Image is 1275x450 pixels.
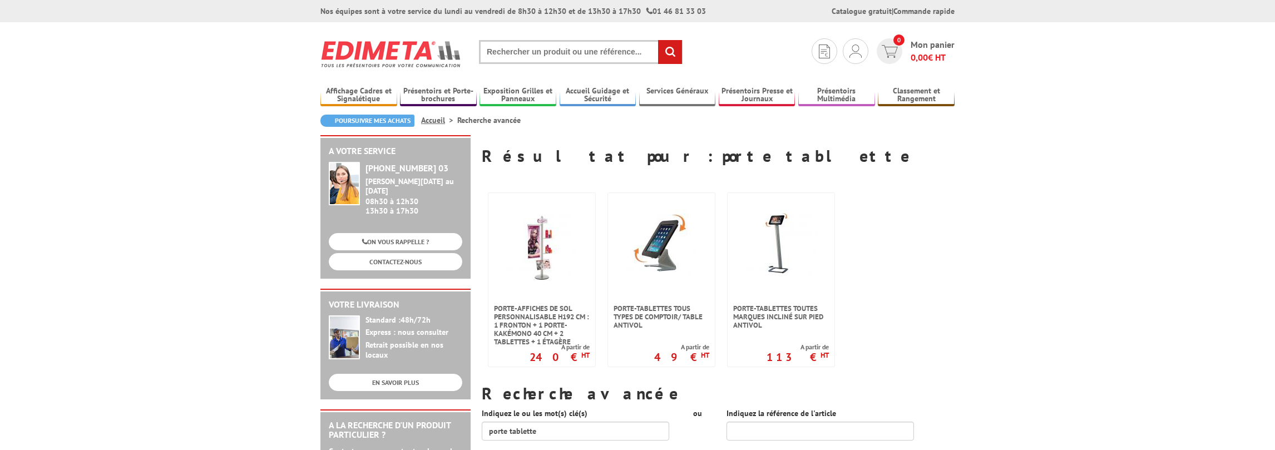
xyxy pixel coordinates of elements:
[365,315,462,325] div: Standard :
[320,6,706,17] div: Nos équipes sont à votre service du lundi au vendredi de 8h30 à 12h30 et de 13h30 à 17h30
[329,300,462,310] h2: Votre livraison
[457,115,521,126] li: Recherche avancée
[320,86,397,105] a: Affichage Cadres et Signalétique
[401,315,431,325] strong: 48h/72h
[506,210,578,282] img: Porte-affiches de sol personnalisable H192 cm : 1 fronton + 1 porte-kakémono 40 cm + 2 tablettes ...
[722,145,911,166] span: porte tablette
[421,115,457,125] a: Accueil
[745,210,817,282] img: Porte-Tablettes toutes marques incliné sur pied antivol
[320,115,414,127] a: Poursuivre mes achats
[728,304,834,329] a: Porte-Tablettes toutes marques incliné sur pied antivol
[911,38,955,64] span: Mon panier
[482,146,955,165] h2: Résultat pour :
[893,34,905,46] span: 0
[479,40,683,64] input: Rechercher un produit ou une référence...
[329,146,462,156] h2: A votre service
[400,86,477,105] a: Présentoirs et Porte-brochures
[329,421,462,440] h2: A la recherche d'un produit particulier ?
[832,6,955,17] div: |
[654,343,709,352] span: A partir de
[608,304,715,329] a: Porte-Tablettes tous types de comptoir/ table antivol
[654,354,709,360] p: 49 €
[911,52,928,63] span: 0,00
[625,210,698,282] img: Porte-Tablettes tous types de comptoir/ table antivol
[320,33,462,75] img: Edimeta
[560,86,636,105] a: Accueil Guidage et Sécurité
[733,304,829,329] span: Porte-Tablettes toutes marques incliné sur pied antivol
[329,162,360,205] img: widget-service.jpg
[329,315,360,359] img: widget-livraison.jpg
[639,86,716,105] a: Services Généraux
[488,304,595,346] a: Porte-affiches de sol personnalisable H192 cm : 1 fronton + 1 porte-kakémono 40 cm + 2 tablettes ...
[874,38,955,64] a: devis rapide 0 Mon panier 0,00€ HT
[329,253,462,270] a: CONTACTEZ-NOUS
[767,343,829,352] span: A partir de
[365,328,462,338] div: Express : nous consulter
[658,40,682,64] input: rechercher
[581,350,590,360] sup: HT
[727,408,836,419] label: Indiquez la référence de l'article
[365,177,462,196] div: [PERSON_NAME][DATE] au [DATE]
[849,44,862,58] img: devis rapide
[701,350,709,360] sup: HT
[365,177,462,215] div: 08h30 à 12h30 13h30 à 17h30
[767,354,829,360] p: 113 €
[911,51,955,64] span: € HT
[832,6,892,16] a: Catalogue gratuit
[530,343,590,352] span: A partir de
[614,304,709,329] span: Porte-Tablettes tous types de comptoir/ table antivol
[878,86,955,105] a: Classement et Rangement
[646,6,706,16] strong: 01 46 81 33 03
[365,340,462,360] div: Retrait possible en nos locaux
[882,45,898,58] img: devis rapide
[893,6,955,16] a: Commande rapide
[329,233,462,250] a: ON VOUS RAPPELLE ?
[798,86,875,105] a: Présentoirs Multimédia
[482,384,955,402] h2: Recherche avancée
[819,44,830,58] img: devis rapide
[719,86,795,105] a: Présentoirs Presse et Journaux
[530,354,590,360] p: 240 €
[482,408,587,419] label: Indiquez le ou les mot(s) clé(s)
[480,86,556,105] a: Exposition Grilles et Panneaux
[365,162,448,174] strong: [PHONE_NUMBER] 03
[329,374,462,391] a: EN SAVOIR PLUS
[686,408,710,419] div: ou
[821,350,829,360] sup: HT
[494,304,590,346] span: Porte-affiches de sol personnalisable H192 cm : 1 fronton + 1 porte-kakémono 40 cm + 2 tablettes ...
